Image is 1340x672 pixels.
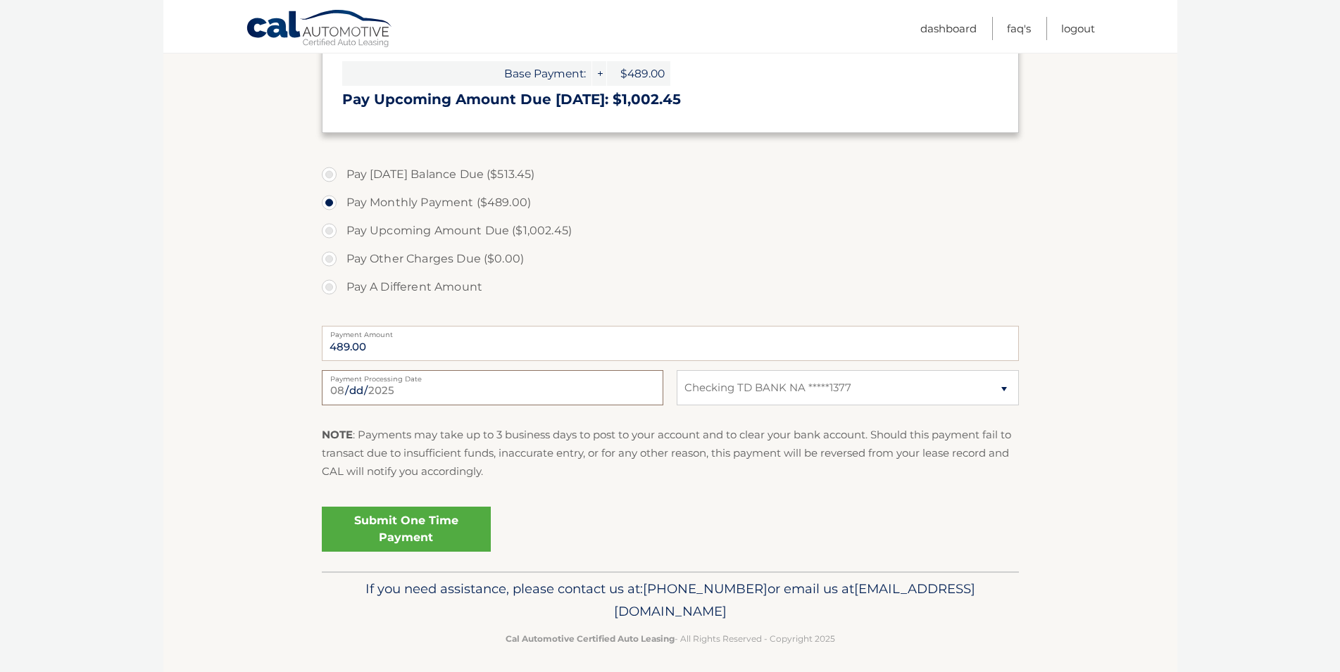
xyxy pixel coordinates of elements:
span: [EMAIL_ADDRESS][DOMAIN_NAME] [614,581,975,619]
p: - All Rights Reserved - Copyright 2025 [331,631,1010,646]
a: FAQ's [1007,17,1031,40]
label: Payment Amount [322,326,1019,337]
input: Payment Amount [322,326,1019,361]
a: Logout [1061,17,1095,40]
span: Base Payment: [342,61,591,86]
a: Cal Automotive [246,9,394,50]
label: Pay Other Charges Due ($0.00) [322,245,1019,273]
strong: NOTE [322,428,353,441]
span: [PHONE_NUMBER] [643,581,768,597]
h3: Pay Upcoming Amount Due [DATE]: $1,002.45 [342,91,998,108]
label: Pay [DATE] Balance Due ($513.45) [322,160,1019,189]
strong: Cal Automotive Certified Auto Leasing [506,633,675,644]
label: Pay Monthly Payment ($489.00) [322,189,1019,217]
p: : Payments may take up to 3 business days to post to your account and to clear your bank account.... [322,426,1019,481]
span: $489.00 [607,61,670,86]
label: Pay A Different Amount [322,273,1019,301]
label: Payment Processing Date [322,370,663,381]
span: + [592,61,606,86]
p: If you need assistance, please contact us at: or email us at [331,578,1010,623]
a: Dashboard [920,17,977,40]
label: Pay Upcoming Amount Due ($1,002.45) [322,217,1019,245]
input: Payment Date [322,370,663,405]
a: Submit One Time Payment [322,507,491,552]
